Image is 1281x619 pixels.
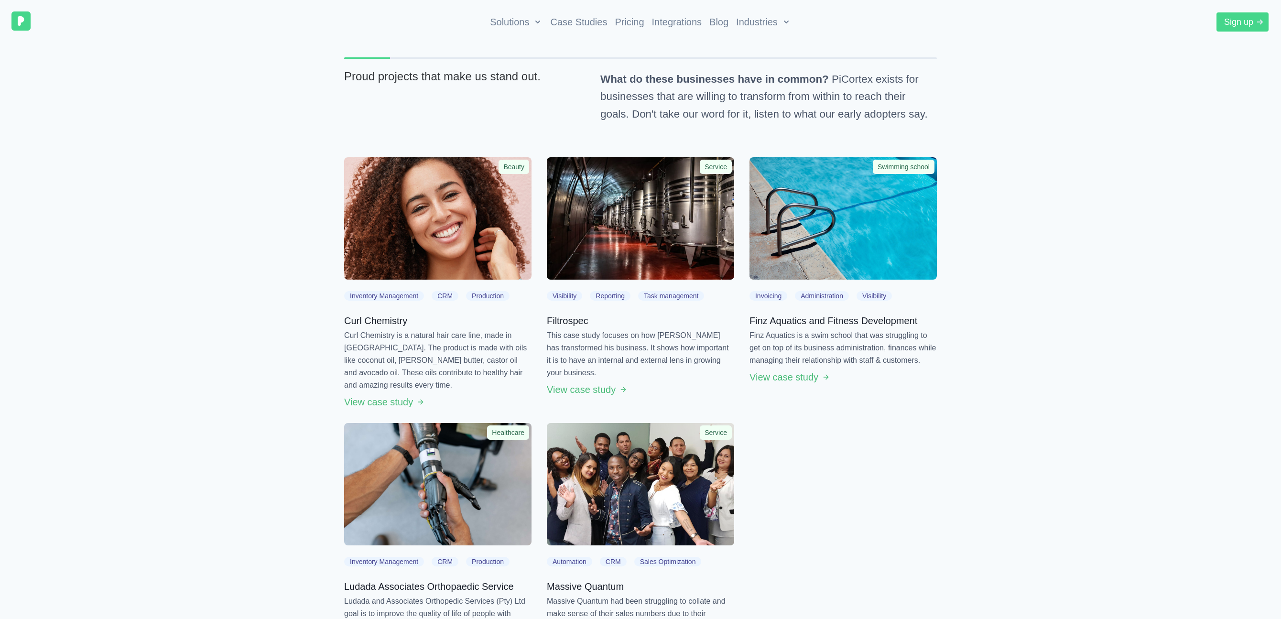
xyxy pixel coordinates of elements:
[547,582,734,591] h2: Massive Quantum
[1224,16,1253,28] span: Sign up
[638,291,704,301] span: Task management
[547,385,627,394] a: View case study
[547,329,734,379] p: This case study focuses on how [PERSON_NAME] has transformed his business. It shows how important...
[581,71,937,123] p: PiCortex exists for businesses that are willing to transform from within to reach their goals. Do...
[344,582,532,591] h2: Ludada Associates Orthopaedic Service
[709,17,728,27] a: Blog
[652,17,702,27] a: Integrations
[749,157,937,280] img: content
[487,425,529,440] div: Healthcare
[749,329,937,367] p: Finz Aquatics is a swim school that was struggling to get on top of its business administration, ...
[344,329,532,391] p: Curl Chemistry is a natural hair care line, made in [GEOGRAPHIC_DATA]. The product is made with o...
[700,425,732,440] div: Service
[466,557,510,566] span: Production
[547,157,734,280] img: content
[344,71,581,123] h1: Proud projects that make us stand out.
[700,160,732,174] div: Service
[466,291,510,301] span: Production
[344,397,424,407] a: View case study
[547,423,734,545] img: content
[600,557,627,566] span: CRM
[749,316,937,326] h2: Finz Aquatics and Fitness Development
[749,291,787,301] span: Invoicing
[432,557,458,566] span: CRM
[634,557,702,566] span: Sales Optimization
[11,11,31,31] img: PiCortex
[857,291,892,301] span: Visibility
[490,16,529,28] span: Solutions
[547,557,592,566] span: Automation
[490,16,543,28] button: Solutions
[547,291,582,301] span: Visibility
[344,557,424,566] span: Inventory Management
[344,291,424,301] span: Inventory Management
[432,291,458,301] span: CRM
[547,316,734,326] h2: Filtrospec
[590,291,630,301] span: Reporting
[344,316,532,326] h2: Curl Chemistry
[615,17,644,27] a: Pricing
[1174,11,1216,33] a: Log in
[550,17,607,27] a: Case Studies
[344,423,532,545] img: content
[736,16,778,28] span: Industries
[736,16,791,28] a: Industries
[795,291,849,301] span: Administration
[749,372,830,382] a: View case study
[600,73,832,85] span: What do these businesses have in common?
[873,160,934,174] div: Swimming school
[344,157,532,280] img: content
[499,160,529,174] div: Beauty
